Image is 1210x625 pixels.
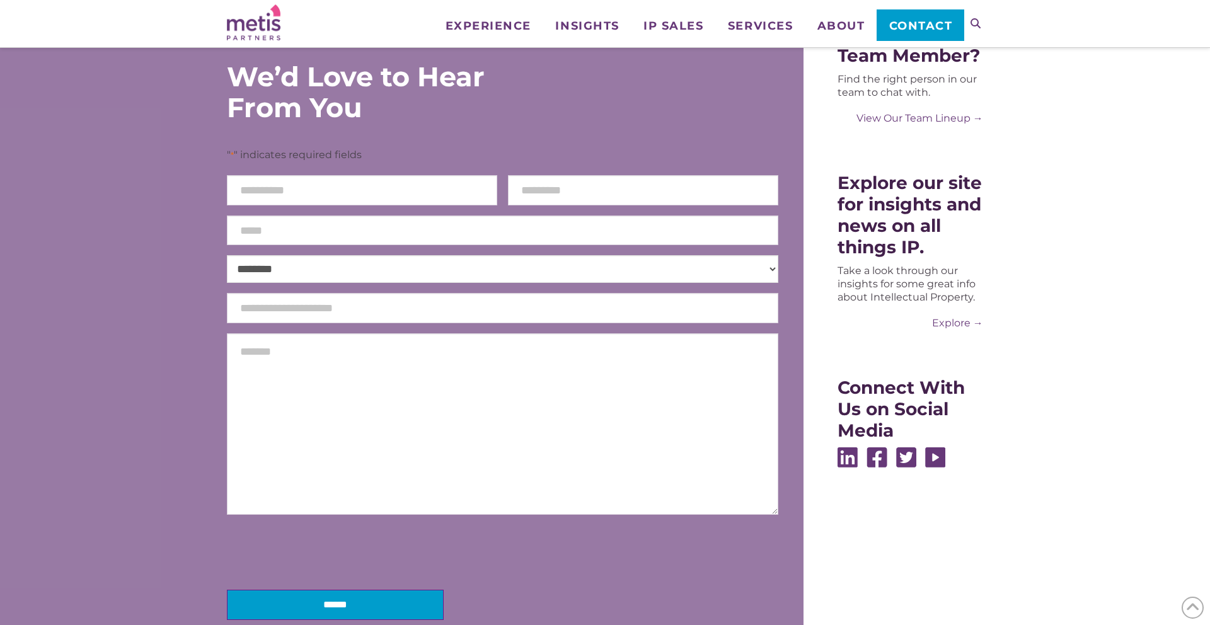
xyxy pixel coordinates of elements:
p: " " indicates required fields [227,148,778,162]
div: Take a look through our insights for some great info about Intellectual Property. [838,264,983,304]
span: Contact [889,20,953,32]
span: Insights [555,20,619,32]
img: Metis Partners [227,4,280,40]
a: View Our Team Lineup → [838,112,983,125]
span: Services [728,20,793,32]
img: Youtube [925,447,945,467]
a: Contact [877,9,964,41]
div: Explore our site for insights and news on all things IP. [838,172,983,258]
div: Connect With Us on Social Media [838,377,983,441]
img: Facebook [867,447,887,467]
div: Find the right person in our team to chat with. [838,72,983,99]
span: About [817,20,865,32]
div: We’d Love to Hear From You [227,61,561,123]
img: Linkedin [838,447,858,467]
span: Experience [446,20,531,32]
span: IP Sales [643,20,703,32]
span: Back to Top [1182,597,1204,619]
img: Twitter [896,447,916,467]
iframe: reCAPTCHA [227,525,418,574]
a: Explore → [838,316,983,330]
